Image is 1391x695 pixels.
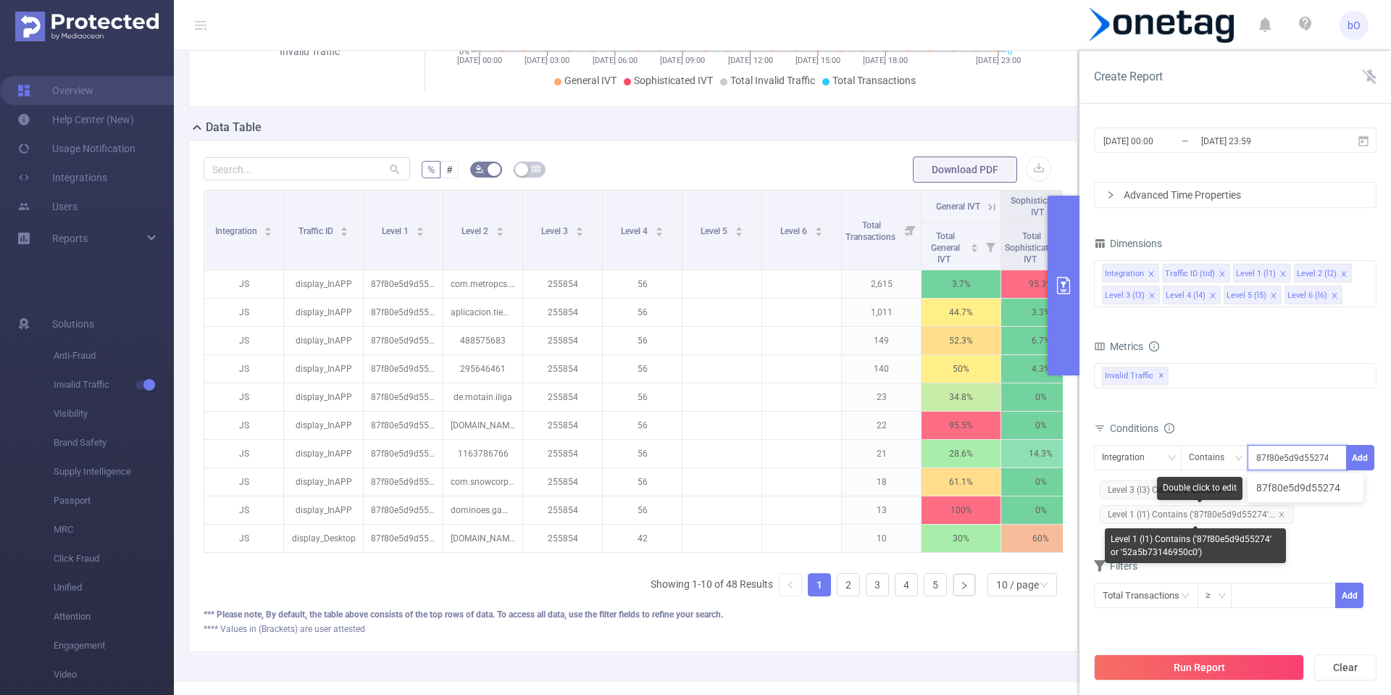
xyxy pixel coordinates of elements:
[341,225,348,229] i: icon: caret-up
[780,226,809,236] span: Level 6
[496,230,504,235] i: icon: caret-down
[1233,264,1291,283] li: Level 1 (l1)
[427,164,435,175] span: %
[837,573,860,596] li: 2
[996,574,1039,596] div: 10 / page
[866,574,888,596] a: 3
[1149,341,1159,351] i: icon: info-circle
[1163,286,1221,304] li: Level 4 (l4)
[284,270,363,298] p: display_InAPP
[913,157,1017,183] button: Download PDF
[523,299,602,326] p: 255854
[971,246,979,251] i: icon: caret-down
[1001,383,1080,411] p: 0%
[1158,367,1164,385] span: ✕
[204,327,283,354] p: JS
[17,105,134,134] a: Help Center (New)
[1094,560,1137,572] span: Filters
[364,355,443,383] p: 87f80e5d9d55274
[1285,286,1342,304] li: Level 6 (l6)
[809,574,830,596] a: 1
[284,525,363,552] p: display_Desktop
[808,573,831,596] li: 1
[52,224,88,253] a: Reports
[1278,511,1285,518] i: icon: close
[842,468,921,496] p: 18
[1011,196,1064,217] span: Sophisticated IVT
[655,225,664,233] div: Sort
[1346,445,1374,470] button: Add
[215,226,259,236] span: Integration
[603,355,682,383] p: 56
[446,164,453,175] span: #
[603,327,682,354] p: 56
[735,225,743,233] div: Sort
[204,440,283,467] p: JS
[603,299,682,326] p: 56
[523,525,602,552] p: 255854
[264,225,272,233] div: Sort
[284,496,363,524] p: display_InAPP
[1206,583,1221,607] div: ≥
[842,299,921,326] p: 1,011
[364,525,443,552] p: 87f80e5d9d55274
[1148,292,1156,301] i: icon: close
[525,56,569,65] tspan: [DATE] 03:00
[922,496,1001,524] p: 100%
[443,468,522,496] p: com.snowcorp.epik
[1209,292,1216,301] i: icon: close
[204,383,283,411] p: JS
[54,631,174,660] span: Engagement
[603,468,682,496] p: 56
[735,230,743,235] i: icon: caret-down
[832,75,916,86] span: Total Transactions
[54,370,174,399] span: Invalid Traffic
[779,573,802,596] li: Previous Page
[443,496,522,524] p: dominoes.game.free.domino.online.dominos
[922,440,1001,467] p: 28.6%
[842,355,921,383] p: 140
[496,225,504,229] i: icon: caret-up
[863,56,908,65] tspan: [DATE] 18:00
[298,226,335,236] span: Traffic ID
[475,165,484,173] i: icon: bg-colors
[364,383,443,411] p: 87f80e5d9d55274
[523,270,602,298] p: 255854
[1095,183,1376,207] div: icon: rightAdvanced Time Properties
[660,56,705,65] tspan: [DATE] 09:00
[284,383,363,411] p: display_InAPP
[1001,270,1080,298] p: 95.3%
[701,226,730,236] span: Level 5
[204,299,283,326] p: JS
[603,383,682,411] p: 56
[1314,654,1377,681] button: Clear
[1162,264,1230,283] li: Traffic ID (tid)
[814,225,823,233] div: Sort
[603,496,682,524] p: 56
[459,47,469,57] tspan: 0%
[971,241,979,246] i: icon: caret-up
[621,226,650,236] span: Level 4
[443,270,522,298] p: com.metropcs.metrozone
[1236,265,1276,283] div: Level 1 (l1)
[980,223,1001,270] i: Filter menu
[922,327,1001,354] p: 52.3%
[416,225,425,233] div: Sort
[1287,286,1327,305] div: Level 6 (l6)
[1094,70,1163,83] span: Create Report
[564,75,617,86] span: General IVT
[1189,446,1235,470] div: Contains
[936,201,980,212] span: General IVT
[264,230,272,235] i: icon: caret-down
[17,163,107,192] a: Integrations
[523,327,602,354] p: 255854
[284,327,363,354] p: display_InAPP
[1106,191,1115,199] i: icon: right
[264,225,272,229] i: icon: caret-up
[842,496,921,524] p: 13
[1001,355,1080,383] p: 4.3%
[52,309,94,338] span: Solutions
[54,660,174,689] span: Video
[1001,299,1080,326] p: 3.3%
[443,299,522,326] p: aplicacion.tiempo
